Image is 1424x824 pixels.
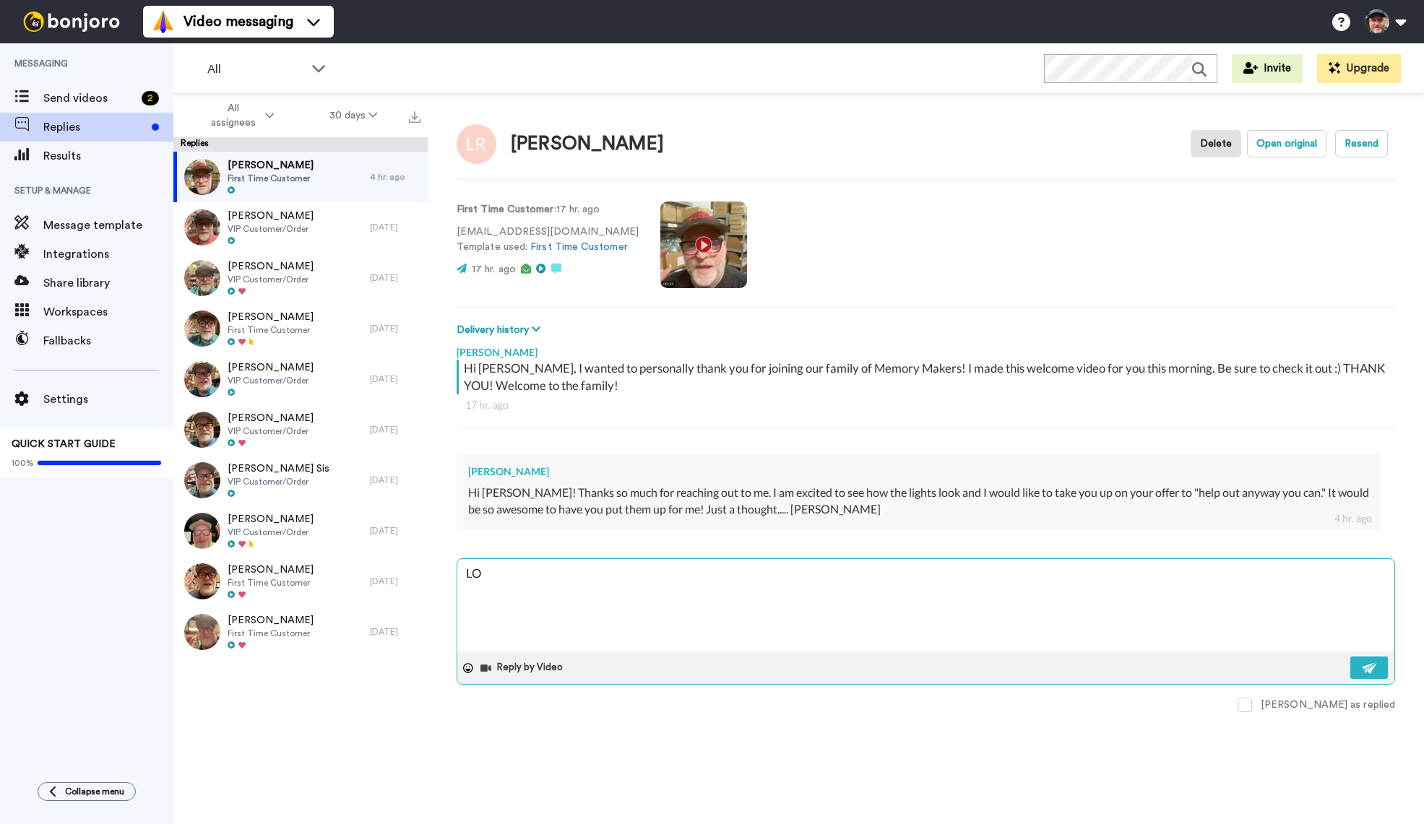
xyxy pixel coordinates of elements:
[176,95,302,136] button: All assignees
[1261,698,1395,712] div: [PERSON_NAME] as replied
[228,411,314,425] span: [PERSON_NAME]
[184,159,220,195] img: 59057fe9-f542-4bff-97c4-df1a8094f83e-thumb.jpg
[370,222,420,233] div: [DATE]
[43,90,136,107] span: Send videos
[228,324,314,336] span: First Time Customer
[457,204,554,214] strong: First Time Customer
[43,274,173,292] span: Share library
[228,173,314,184] span: First Time Customer
[43,246,173,263] span: Integrations
[43,217,173,234] span: Message template
[152,10,175,33] img: vm-color.svg
[43,391,173,408] span: Settings
[228,259,314,274] span: [PERSON_NAME]
[228,425,314,437] span: VIP Customer/Order
[1191,130,1241,157] button: Delete
[370,171,420,183] div: 4 hr. ago
[464,360,1391,394] div: Hi [PERSON_NAME], I wanted to personally thank you for joining our family of Memory Makers! I mad...
[184,412,220,448] img: b78f7391-9d38-4a0d-af66-664d88ebc1f5-thumb.jpg
[228,563,314,577] span: [PERSON_NAME]
[12,457,34,469] span: 100%
[228,526,314,538] span: VIP Customer/Order
[457,338,1395,360] div: [PERSON_NAME]
[409,111,420,123] img: export.svg
[457,202,639,217] p: : 17 hr. ago
[228,577,314,589] span: First Time Customer
[228,512,314,526] span: [PERSON_NAME]
[1247,130,1326,157] button: Open original
[204,101,262,130] span: All assignees
[457,124,496,164] img: Image of Leonard Robinson
[370,373,420,385] div: [DATE]
[530,242,628,252] a: First Time Customer
[1335,130,1388,157] button: Resend
[12,439,116,449] span: QUICK START GUIDE
[184,260,220,296] img: 1e90fb84-83b5-424a-a589-caf9a0d71845-thumb.jpg
[1317,54,1401,83] button: Upgrade
[228,360,314,375] span: [PERSON_NAME]
[173,404,428,455] a: [PERSON_NAME]VIP Customer/Order[DATE]
[457,225,639,255] p: [EMAIL_ADDRESS][DOMAIN_NAME] Template used:
[228,375,314,386] span: VIP Customer/Order
[511,134,664,155] div: [PERSON_NAME]
[173,202,428,253] a: [PERSON_NAME]VIP Customer/Order[DATE]
[17,12,126,32] img: bj-logo-header-white.svg
[173,152,428,202] a: [PERSON_NAME]First Time Customer4 hr. ago
[457,559,1394,651] textarea: LO
[173,506,428,556] a: [PERSON_NAME]VIP Customer/Order[DATE]
[370,424,420,435] div: [DATE]
[228,476,329,487] span: VIP Customer/Order
[173,137,428,152] div: Replies
[228,628,314,639] span: First Time Customer
[228,310,314,324] span: [PERSON_NAME]
[472,264,516,274] span: 17 hr. ago
[38,782,136,801] button: Collapse menu
[184,209,220,246] img: dcc1e25e-5214-4349-bc85-45edb14121e1-thumb.jpg
[1334,511,1372,526] div: 4 hr. ago
[228,223,314,235] span: VIP Customer/Order
[457,322,545,338] button: Delivery history
[1232,54,1303,83] button: Invite
[43,332,173,350] span: Fallbacks
[370,525,420,537] div: [DATE]
[43,303,173,321] span: Workspaces
[173,607,428,657] a: [PERSON_NAME]First Time Customer[DATE]
[302,103,405,129] button: 30 days
[1362,662,1378,674] img: send-white.svg
[370,576,420,587] div: [DATE]
[228,274,314,285] span: VIP Customer/Order
[184,614,220,650] img: 13fcc93d-e308-4329-bb42-9f380352c949-thumb.jpg
[465,398,1386,412] div: 17 hr. ago
[173,354,428,404] a: [PERSON_NAME]VIP Customer/Order[DATE]
[184,12,293,32] span: Video messaging
[228,461,329,476] span: [PERSON_NAME] Sis
[173,253,428,303] a: [PERSON_NAME]VIP Customer/Order[DATE]
[207,61,304,78] span: All
[43,118,146,136] span: Replies
[468,485,1369,518] div: Hi [PERSON_NAME]! Thanks so much for reaching out to me. I am excited to see how the lights look ...
[184,361,220,397] img: 7e02eb65-798b-4aeb-83cd-6ba1a7c1f1c8-thumb.jpg
[184,563,220,599] img: b3565c6f-ca74-48ae-8cea-c6f6b4acfc84-thumb.jpg
[370,323,420,334] div: [DATE]
[173,303,428,354] a: [PERSON_NAME]First Time Customer[DATE]
[370,272,420,284] div: [DATE]
[370,626,420,638] div: [DATE]
[43,147,173,165] span: Results
[468,464,1369,479] div: [PERSON_NAME]
[228,209,314,223] span: [PERSON_NAME]
[228,158,314,173] span: [PERSON_NAME]
[184,311,220,347] img: 33da521f-f0f9-4932-a193-53516986218f-thumb.jpg
[173,455,428,506] a: [PERSON_NAME] SisVIP Customer/Order[DATE]
[184,462,220,498] img: 39537f28-e30d-4bea-b049-aba568953bcc-thumb.jpg
[65,786,124,797] span: Collapse menu
[228,613,314,628] span: [PERSON_NAME]
[142,91,159,105] div: 2
[370,474,420,486] div: [DATE]
[479,657,567,679] button: Reply by Video
[184,513,220,549] img: 046fb462-78e2-4ee5-a8e4-cfb9a116e6e4-thumb.jpg
[173,556,428,607] a: [PERSON_NAME]First Time Customer[DATE]
[405,105,425,126] button: Export all results that match these filters now.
